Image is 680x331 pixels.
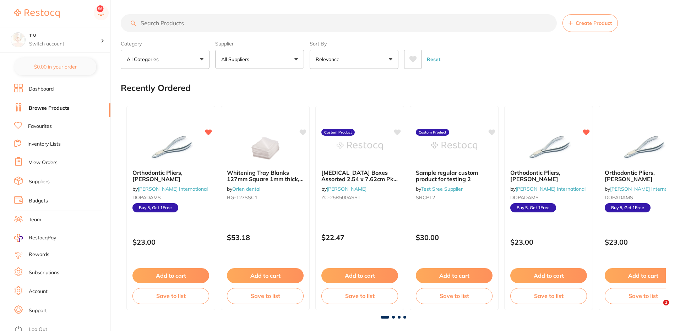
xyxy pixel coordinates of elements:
[29,234,56,242] span: RestocqPay
[416,268,493,283] button: Add to cart
[29,269,59,276] a: Subscriptions
[562,14,618,32] button: Create Product
[242,128,288,164] img: Whitening Tray Blanks 127mm Square 1mm thick, Pack of 10
[321,195,398,200] small: ZC-25R500ASST
[576,20,612,26] span: Create Product
[321,268,398,283] button: Add to cart
[321,169,398,183] b: Retainer Boxes Assorted 2.54 x 7.62cm Pk of 12
[121,50,210,69] button: All Categories
[416,129,449,136] label: Custom Product
[29,307,47,314] a: Support
[321,186,366,192] span: by
[421,186,463,192] a: Test Sree Supplier
[416,233,493,242] p: $30.00
[29,216,41,223] a: Team
[29,32,101,39] h4: TM
[416,186,463,192] span: by
[29,159,58,166] a: View Orders
[510,169,587,183] b: Orthodontic Pliers, Adams
[605,186,680,192] span: by
[310,50,398,69] button: Relevance
[232,186,260,192] a: Orien dental
[138,186,208,192] a: [PERSON_NAME] International
[416,288,493,304] button: Save to list
[416,169,493,183] b: Sample regular custom product for testing 2
[510,203,556,212] span: Buy 5, Get 1 Free
[663,300,669,305] span: 1
[127,56,162,63] p: All Categories
[227,169,304,183] b: Whitening Tray Blanks 127mm Square 1mm thick, Pack of 10
[121,14,557,32] input: Search Products
[510,268,587,283] button: Add to cart
[132,268,209,283] button: Add to cart
[14,5,60,22] a: Restocq Logo
[221,56,252,63] p: All Suppliers
[227,268,304,283] button: Add to cart
[227,186,260,192] span: by
[132,238,209,246] p: $23.00
[29,178,50,185] a: Suppliers
[327,186,366,192] a: [PERSON_NAME]
[227,288,304,304] button: Save to list
[11,33,25,47] img: TM
[215,40,304,47] label: Supplier
[321,288,398,304] button: Save to list
[14,234,23,242] img: RestocqPay
[132,186,208,192] span: by
[121,83,191,93] h2: Recently Ordered
[431,128,477,164] img: Sample regular custom product for testing 2
[526,128,572,164] img: Orthodontic Pliers, Adams
[510,195,587,200] small: DOPADAMS
[29,105,69,112] a: Browse Products
[14,9,60,18] img: Restocq Logo
[425,50,442,69] button: Reset
[416,195,493,200] small: SRCPT2
[337,128,383,164] img: Retainer Boxes Assorted 2.54 x 7.62cm Pk of 12
[148,128,194,164] img: Orthodontic Pliers, Adams
[14,58,96,75] button: $0.00 in your order
[27,141,61,148] a: Inventory Lists
[132,195,209,200] small: DOPADAMS
[132,203,178,212] span: Buy 5, Get 1 Free
[132,169,209,183] b: Orthodontic Pliers, Adams
[510,238,587,246] p: $23.00
[321,129,355,136] label: Custom Product
[227,195,304,200] small: BG-127SSC1
[620,128,666,164] img: Orthodontic Pliers, Adams
[610,186,680,192] a: [PERSON_NAME] International
[516,186,586,192] a: [PERSON_NAME] International
[605,203,651,212] span: Buy 5, Get 1 Free
[29,251,49,258] a: Rewards
[510,186,586,192] span: by
[649,300,666,317] iframe: Intercom live chat
[29,197,48,205] a: Budgets
[121,40,210,47] label: Category
[29,86,54,93] a: Dashboard
[316,56,342,63] p: Relevance
[510,288,587,304] button: Save to list
[29,40,101,48] p: Switch account
[28,123,52,130] a: Favourites
[227,233,304,242] p: $53.18
[29,288,48,295] a: Account
[321,233,398,242] p: $22.47
[215,50,304,69] button: All Suppliers
[14,234,56,242] a: RestocqPay
[132,288,209,304] button: Save to list
[310,40,398,47] label: Sort By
